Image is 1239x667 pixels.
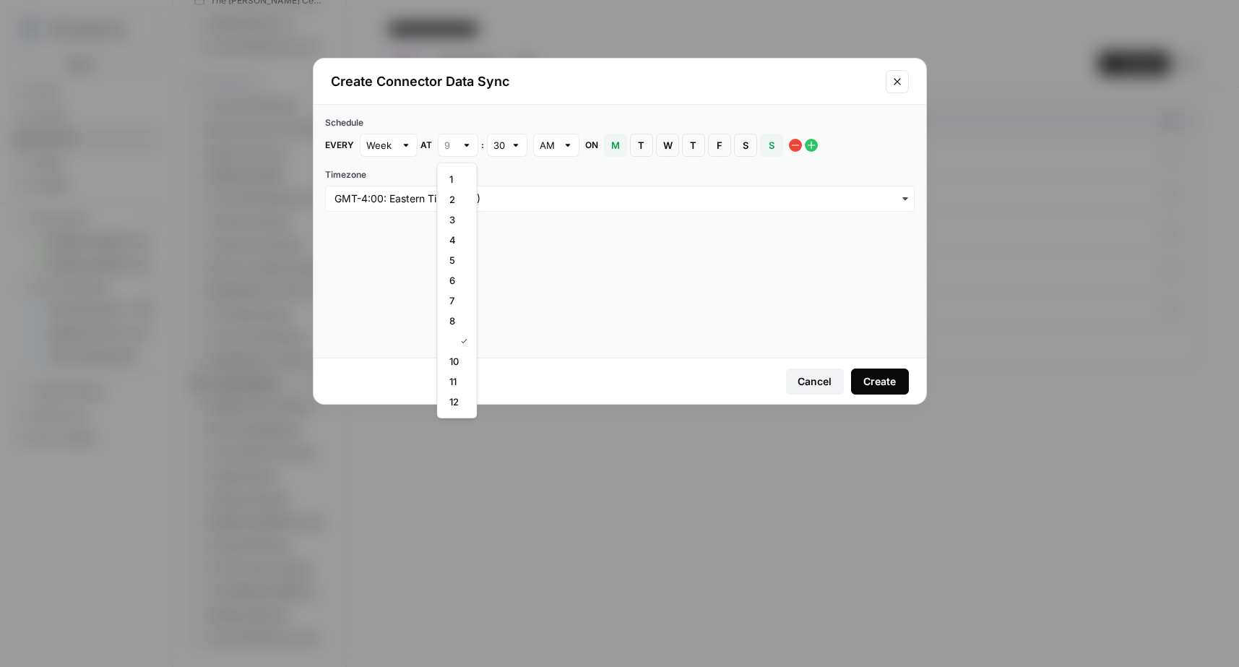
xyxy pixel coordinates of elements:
span: 11 [449,374,459,389]
input: AM [540,138,557,152]
button: T [682,134,705,157]
button: F [708,134,731,157]
span: Every [325,139,354,152]
span: 7 [449,293,459,308]
input: 9 [444,138,456,152]
span: S [741,138,750,152]
input: Week [366,138,395,152]
span: W [663,138,672,152]
span: M [611,138,620,152]
span: F [715,138,724,152]
label: Timezone [325,168,915,181]
span: : [481,139,484,152]
span: at [420,139,432,152]
span: 5 [449,253,459,267]
span: on [585,139,598,152]
input: GMT-4:00: Eastern Time (EDT) [334,192,905,206]
div: Create [863,374,896,389]
button: W [656,134,679,157]
span: T [637,138,646,152]
span: T [689,138,698,152]
input: 30 [493,138,505,152]
span: 4 [449,233,459,247]
span: 10 [449,354,459,369]
h2: Create Connector Data Sync [331,72,877,92]
button: T [630,134,653,157]
div: Cancel [798,374,832,389]
button: S [734,134,757,157]
span: 8 [449,314,459,328]
span: 12 [449,395,459,409]
button: Close modal [886,70,909,93]
span: 3 [449,212,459,227]
span: S [767,138,776,152]
span: 2 [449,192,459,207]
button: S [760,134,783,157]
button: Cancel [786,369,844,395]
button: M [604,134,627,157]
button: Create [851,369,909,395]
span: 6 [449,273,459,288]
div: Schedule [325,116,915,129]
span: 1 [449,172,459,186]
